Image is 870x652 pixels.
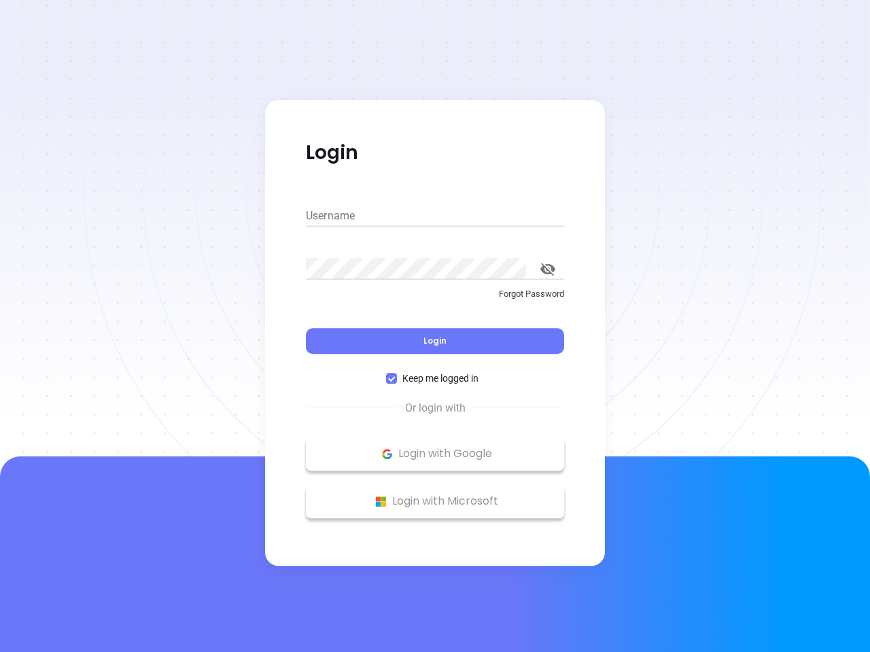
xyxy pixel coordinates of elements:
button: toggle password visibility [532,253,564,285]
img: Google Logo [379,446,396,463]
span: Or login with [398,400,472,416]
span: Login [423,335,447,346]
p: Login with Microsoft [313,491,557,511]
button: Microsoft Logo Login with Microsoft [306,484,564,518]
p: Login with Google [313,443,557,464]
p: Forgot Password [306,287,564,301]
button: Google Logo Login with Google [306,437,564,471]
a: Forgot Password [306,287,564,312]
span: Keep me logged in [397,371,484,386]
button: Login [306,328,564,354]
img: Microsoft Logo [372,493,389,510]
p: Login [306,141,564,165]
